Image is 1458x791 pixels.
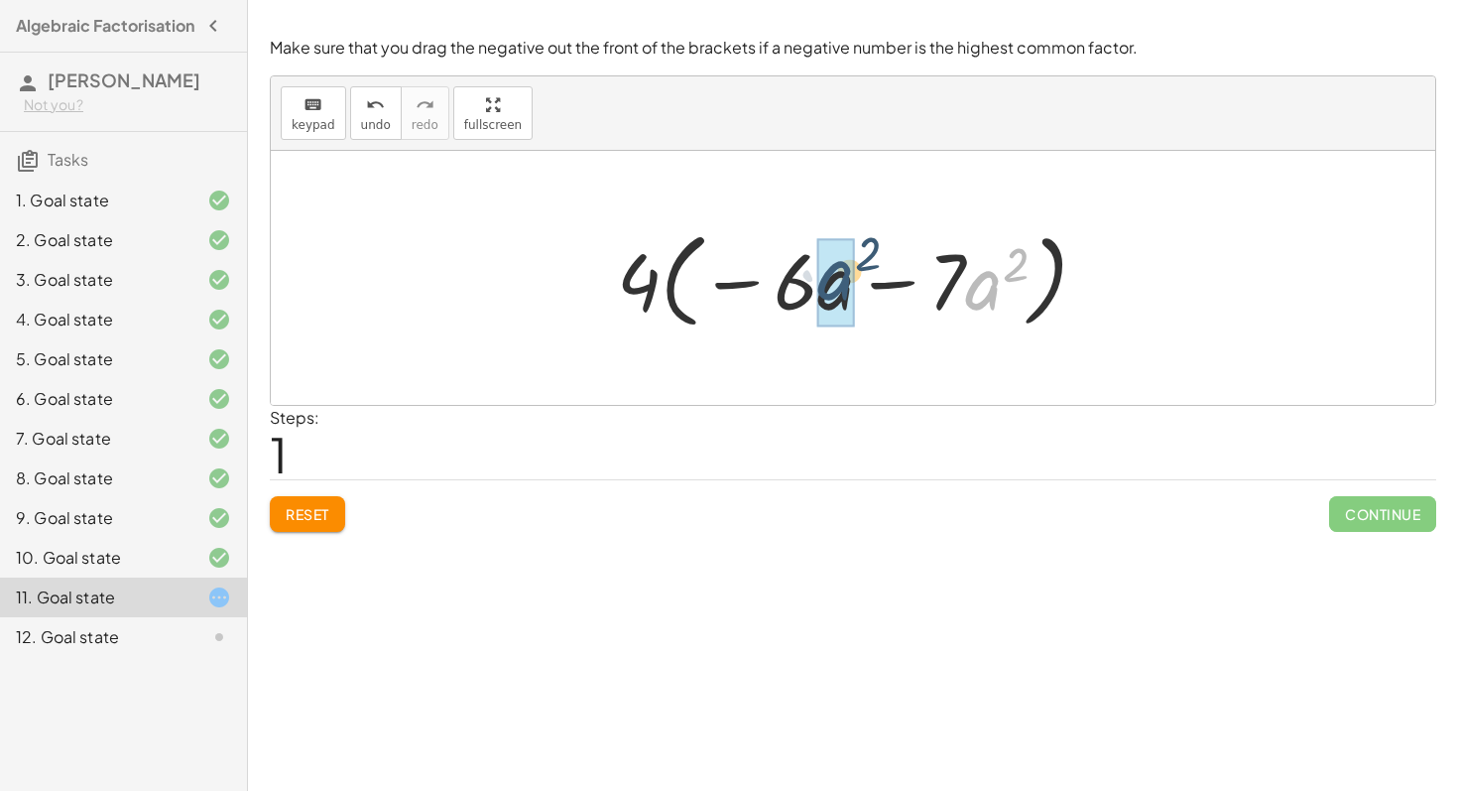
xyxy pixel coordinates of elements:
[207,387,231,411] i: Task finished and correct.
[16,625,176,649] div: 12. Goal state
[16,228,176,252] div: 2. Goal state
[366,93,385,117] i: undo
[270,496,345,532] button: Reset
[16,14,194,38] h4: Algebraic Factorisation
[207,228,231,252] i: Task finished and correct.
[16,387,176,411] div: 6. Goal state
[207,586,231,609] i: Task started.
[207,466,231,490] i: Task finished and correct.
[453,86,533,140] button: fullscreen
[270,407,319,428] label: Steps:
[48,149,88,170] span: Tasks
[207,427,231,451] i: Task finished and correct.
[48,68,200,91] span: [PERSON_NAME]
[416,93,434,117] i: redo
[24,95,231,115] div: Not you?
[16,546,176,570] div: 10. Goal state
[16,189,176,212] div: 1. Goal state
[16,268,176,292] div: 3. Goal state
[281,86,346,140] button: keyboardkeypad
[16,427,176,451] div: 7. Goal state
[16,506,176,530] div: 9. Goal state
[350,86,402,140] button: undoundo
[292,118,335,132] span: keypad
[464,118,522,132] span: fullscreen
[207,625,231,649] i: Task not started.
[270,424,288,484] span: 1
[207,347,231,371] i: Task finished and correct.
[207,506,231,530] i: Task finished and correct.
[270,37,1436,60] p: Make sure that you drag the negative out the front of the brackets if a negative number is the hi...
[361,118,391,132] span: undo
[207,308,231,331] i: Task finished and correct.
[207,546,231,570] i: Task finished and correct.
[286,505,329,523] span: Reset
[16,308,176,331] div: 4. Goal state
[412,118,438,132] span: redo
[16,586,176,609] div: 11. Goal state
[16,347,176,371] div: 5. Goal state
[207,189,231,212] i: Task finished and correct.
[401,86,449,140] button: redoredo
[16,466,176,490] div: 8. Goal state
[207,268,231,292] i: Task finished and correct.
[304,93,322,117] i: keyboard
